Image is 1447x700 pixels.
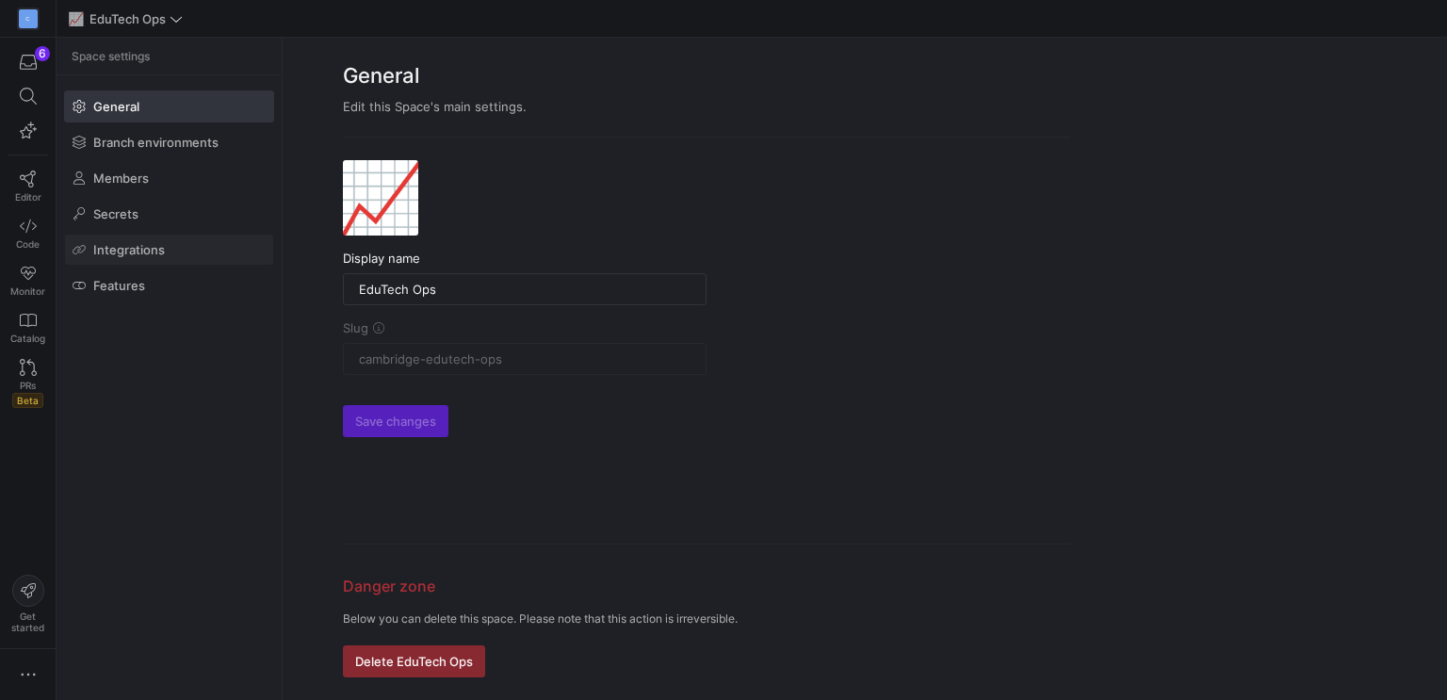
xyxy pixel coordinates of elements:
a: Members [64,162,274,194]
span: 📈 [69,12,82,25]
a: Secrets [64,198,274,230]
span: 📈 [343,160,418,236]
a: Integrations [64,234,274,266]
span: Monitor [10,285,45,297]
button: 📈EduTech Ops [64,7,187,31]
button: 6 [8,45,48,79]
a: Branch environments [64,126,274,158]
a: Features [64,269,274,301]
a: C [8,3,48,35]
a: General [64,90,274,122]
span: Code [16,238,40,250]
span: General [93,99,139,114]
span: Space settings [72,50,150,63]
div: 6 [35,46,50,61]
span: Slug [343,320,368,335]
a: Monitor [8,257,48,304]
span: Secrets [93,206,138,221]
a: Editor [8,163,48,210]
span: Editor [15,191,41,203]
span: Display name [343,251,420,266]
div: C [19,9,38,28]
span: PRs [20,380,36,391]
a: Catalog [8,304,48,351]
span: Delete EduTech Ops [355,654,473,669]
div: Edit this Space's main settings. [343,99,1070,114]
span: Get started [11,610,44,633]
a: PRsBeta [8,351,48,415]
a: Code [8,210,48,257]
button: Delete EduTech Ops [343,645,485,677]
span: Members [93,171,149,186]
span: Features [93,278,145,293]
span: Integrations [93,242,165,257]
h2: General [343,60,1070,91]
span: Catalog [10,333,45,344]
h3: Danger zone [343,575,1070,597]
p: Below you can delete this space. Please note that this action is irreversible. [343,612,1070,626]
span: EduTech Ops [89,11,166,26]
button: Getstarted [8,567,48,641]
span: Beta [12,393,43,408]
span: Branch environments [93,135,219,150]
